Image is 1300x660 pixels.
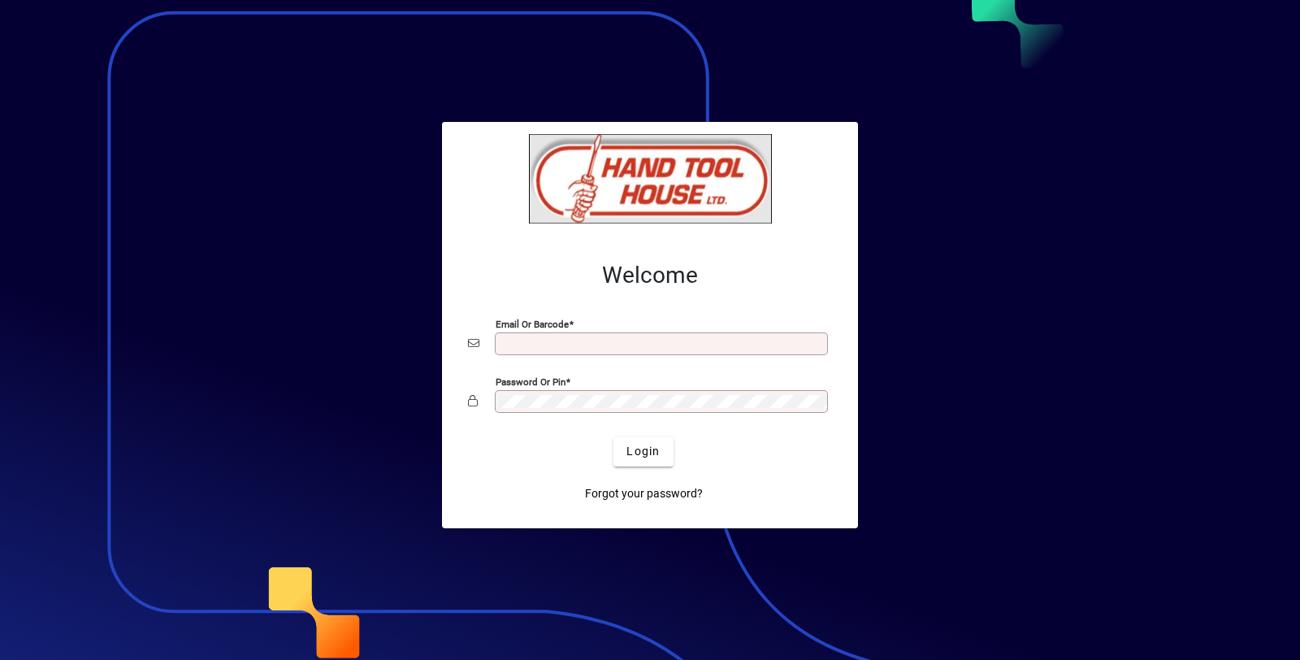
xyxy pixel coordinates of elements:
[468,262,832,289] h2: Welcome
[626,443,660,460] span: Login
[496,376,565,387] mat-label: Password or Pin
[585,485,703,502] span: Forgot your password?
[613,437,673,467] button: Login
[496,318,569,329] mat-label: Email or Barcode
[578,480,709,509] a: Forgot your password?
